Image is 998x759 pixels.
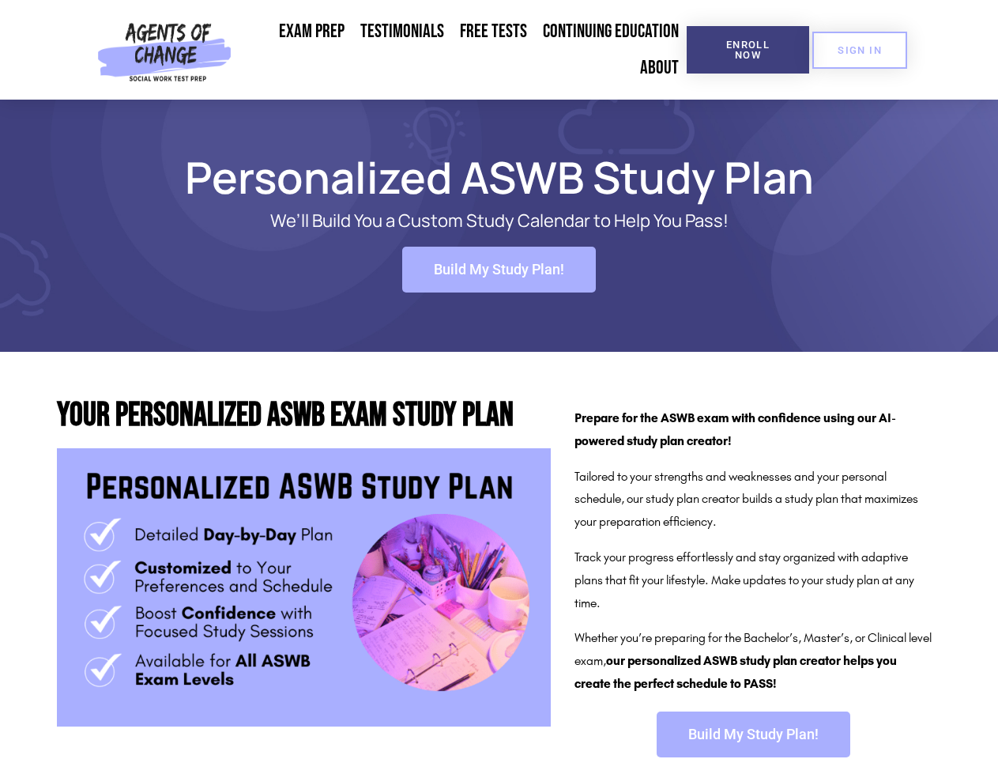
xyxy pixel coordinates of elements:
a: About [632,50,687,86]
span: Build My Study Plan! [688,727,819,742]
a: Continuing Education [535,13,687,50]
a: Enroll Now [687,26,809,74]
strong: Prepare for the ASWB exam with confidence using our AI-powered study plan creator! [574,410,896,448]
a: Testimonials [352,13,452,50]
a: Build My Study Plan! [657,712,850,757]
p: Tailored to your strengths and weaknesses and your personal schedule, our study plan creator buil... [574,466,933,534]
span: Enroll Now [712,40,784,60]
b: our personalized ASWB study plan creator helps you create the perfect schedule to PASS! [574,653,897,691]
h1: Personalized ASWB Study Plan [49,159,950,195]
nav: Menu [238,13,687,86]
a: Build My Study Plan! [402,247,596,293]
p: We’ll Build You a Custom Study Calendar to Help You Pass! [112,211,887,231]
span: SIGN IN [838,45,882,55]
a: SIGN IN [812,32,907,69]
a: Free Tests [452,13,535,50]
p: Whether you’re preparing for the Bachelor’s, Master’s, or Clinical level exam, [574,627,933,695]
h2: Your Personalized ASWB Exam Study Plan [57,399,551,432]
a: Exam Prep [271,13,352,50]
span: Build My Study Plan! [434,262,564,277]
p: Track your progress effortlessly and stay organized with adaptive plans that fit your lifestyle. ... [574,546,933,614]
